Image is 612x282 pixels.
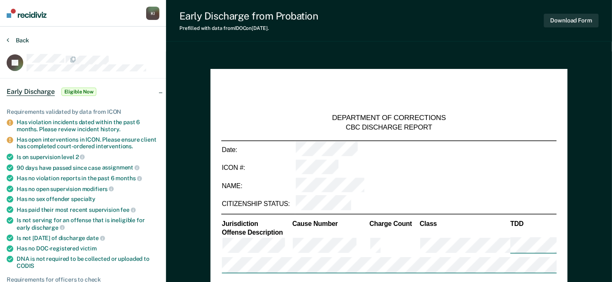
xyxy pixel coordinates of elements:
[346,123,432,132] div: CBC DISCHARGE REPORT
[146,7,159,20] button: KI
[17,185,159,193] div: Has no open supervision
[17,153,159,161] div: Is on supervision level
[86,235,105,241] span: date
[292,220,369,228] th: Cause Number
[71,196,95,202] span: specialty
[146,7,159,20] div: K I
[17,136,159,150] div: Has open interventions in ICON. Please ensure client has completed court-ordered interventions.
[76,154,85,160] span: 2
[17,262,34,269] span: CODIS
[17,217,159,231] div: Is not serving for an offense that is ineligible for early
[179,25,318,31] div: Prefilled with data from IDOC on [DATE] .
[221,195,295,213] td: CITIZENSHIP STATUS:
[80,245,97,252] span: victim
[544,14,599,27] button: Download Form
[179,10,318,22] div: Early Discharge from Probation
[332,113,446,123] div: DEPARTMENT OF CORRECTIONS
[17,174,159,182] div: Has no violation reports in the past 6
[369,220,419,228] th: Charge Count
[17,119,159,133] div: Has violation incidents dated within the past 6 months. Please review incident history.
[102,164,140,171] span: assignment
[116,175,142,181] span: months
[7,37,29,44] button: Back
[82,186,114,192] span: modifiers
[221,177,295,195] td: NAME:
[221,159,295,177] td: ICON #:
[7,88,55,96] span: Early Discharge
[17,255,159,270] div: DNA is not required to be collected or uploaded to
[32,224,65,231] span: discharge
[221,228,292,237] th: Offense Description
[7,9,47,18] img: Recidiviz
[7,108,159,115] div: Requirements validated by data from ICON
[17,234,159,242] div: Is not [DATE] of discharge
[419,220,510,228] th: Class
[510,220,557,228] th: TDD
[17,164,159,172] div: 90 days have passed since case
[121,206,136,213] span: fee
[17,245,159,252] div: Has no DOC-registered
[17,196,159,203] div: Has no sex offender
[221,220,292,228] th: Jurisdiction
[61,88,97,96] span: Eligible Now
[221,141,295,159] td: Date:
[17,206,159,213] div: Has paid their most recent supervision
